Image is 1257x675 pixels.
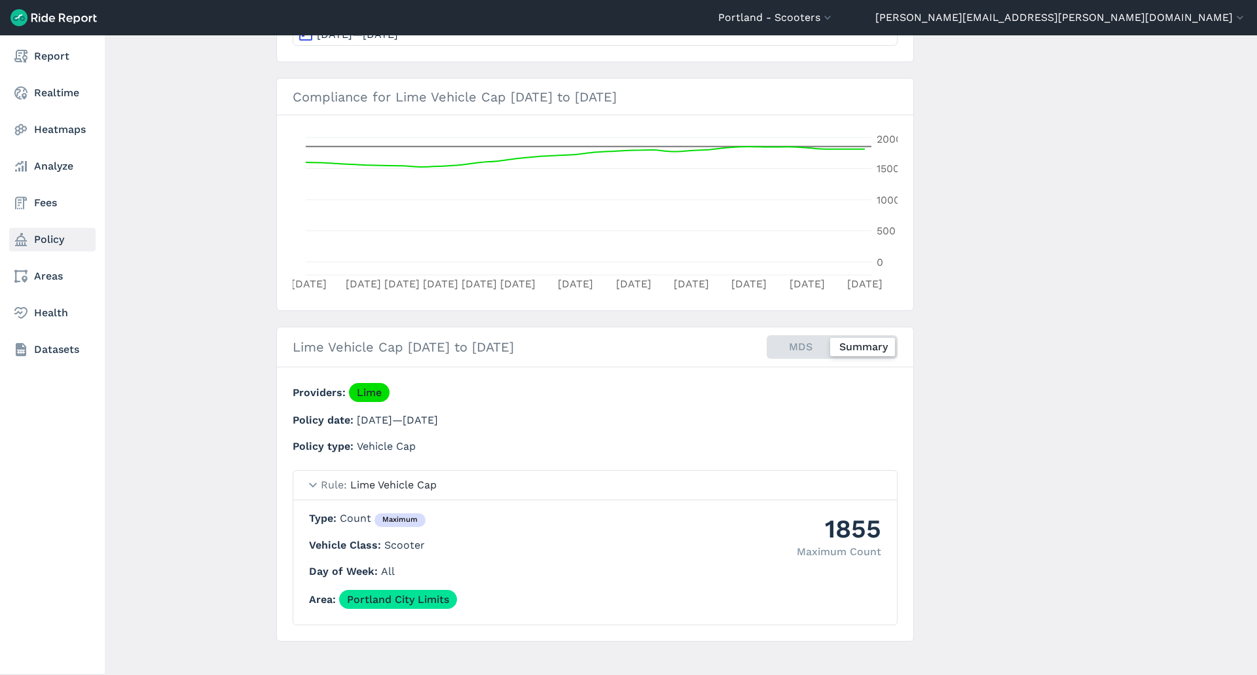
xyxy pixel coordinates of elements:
[384,278,420,290] tspan: [DATE]
[357,440,416,452] span: Vehicle Cap
[309,565,381,577] span: Day of Week
[9,118,96,141] a: Heatmaps
[9,338,96,361] a: Datasets
[277,79,913,115] h3: Compliance for Lime Vehicle Cap [DATE] to [DATE]
[500,278,536,290] tspan: [DATE]
[877,256,883,268] tspan: 0
[9,81,96,105] a: Realtime
[309,512,340,524] span: Type
[309,593,339,606] span: Area
[349,383,390,402] a: Lime
[423,278,458,290] tspan: [DATE]
[346,278,381,290] tspan: [DATE]
[381,565,395,577] span: All
[797,544,881,560] div: Maximum Count
[340,512,426,524] span: Count
[293,337,514,357] h2: Lime Vehicle Cap [DATE] to [DATE]
[877,194,900,206] tspan: 1000
[674,278,709,290] tspan: [DATE]
[9,265,96,288] a: Areas
[357,414,438,426] span: [DATE]—[DATE]
[10,9,97,26] img: Ride Report
[9,155,96,178] a: Analyze
[797,511,881,547] div: 1855
[9,301,96,325] a: Health
[339,590,457,609] a: Portland City Limits
[9,228,96,251] a: Policy
[877,133,902,145] tspan: 2000
[384,539,425,551] span: Scooter
[291,278,327,290] tspan: [DATE]
[9,45,96,68] a: Report
[374,513,426,528] div: maximum
[877,162,900,175] tspan: 1500
[731,278,767,290] tspan: [DATE]
[293,471,897,500] summary: RuleLime Vehicle Cap
[293,414,357,426] span: Policy date
[321,479,350,491] span: Rule
[558,278,593,290] tspan: [DATE]
[718,10,834,26] button: Portland - Scooters
[9,191,96,215] a: Fees
[293,386,349,399] span: Providers
[875,10,1247,26] button: [PERSON_NAME][EMAIL_ADDRESS][PERSON_NAME][DOMAIN_NAME]
[847,278,883,290] tspan: [DATE]
[877,225,896,237] tspan: 500
[462,278,497,290] tspan: [DATE]
[293,440,357,452] span: Policy type
[616,278,651,290] tspan: [DATE]
[790,278,825,290] tspan: [DATE]
[350,479,437,491] span: Lime Vehicle Cap
[309,539,384,551] span: Vehicle Class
